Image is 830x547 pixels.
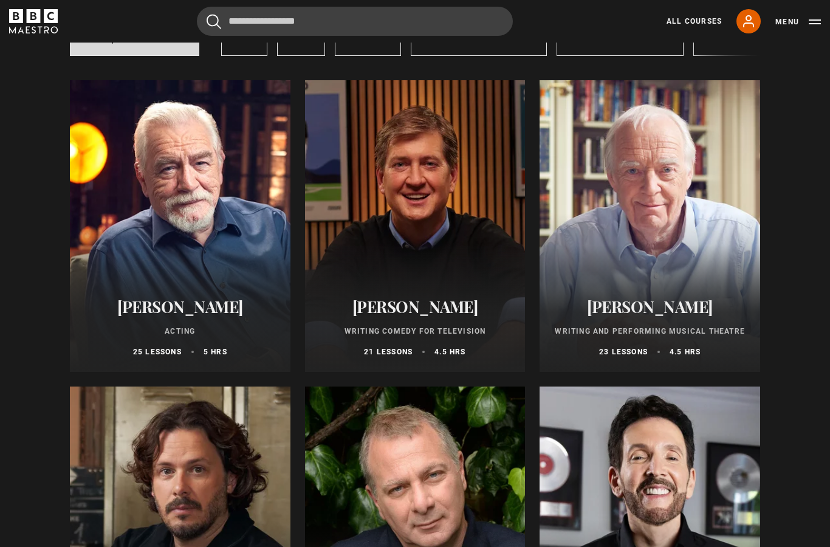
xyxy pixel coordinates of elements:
a: [PERSON_NAME] Acting 25 lessons 5 hrs [70,81,290,373]
button: Submit the search query [207,14,221,29]
h2: [PERSON_NAME] [320,298,511,317]
p: 21 lessons [364,347,413,358]
input: Search [197,7,513,36]
p: Acting [84,326,276,337]
p: 23 lessons [599,347,648,358]
p: Writing Comedy for Television [320,326,511,337]
a: [PERSON_NAME] Writing and Performing Musical Theatre 23 lessons 4.5 hrs [540,81,760,373]
p: 4.5 hrs [434,347,465,358]
button: Toggle navigation [775,16,821,28]
p: 4.5 hrs [670,347,701,358]
p: Writing and Performing Musical Theatre [554,326,746,337]
h2: [PERSON_NAME] [554,298,746,317]
p: 25 lessons [133,347,182,358]
p: 5 hrs [204,347,227,358]
svg: BBC Maestro [9,9,58,33]
a: [PERSON_NAME] Writing Comedy for Television 21 lessons 4.5 hrs [305,81,526,373]
a: All Courses [667,16,722,27]
h2: [PERSON_NAME] [84,298,276,317]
